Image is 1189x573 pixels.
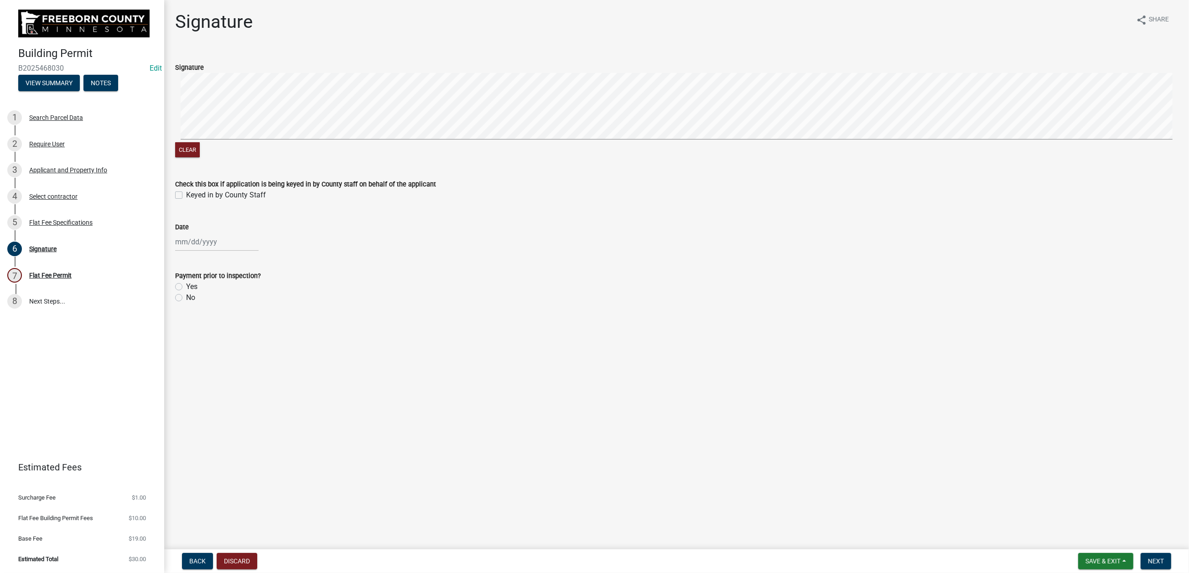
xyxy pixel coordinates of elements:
[175,224,189,231] label: Date
[175,232,259,251] input: mm/dd/yyyy
[29,114,83,121] div: Search Parcel Data
[7,294,22,309] div: 8
[29,219,93,226] div: Flat Fee Specifications
[7,215,22,230] div: 5
[18,556,58,562] span: Estimated Total
[7,268,22,283] div: 7
[1136,15,1147,26] i: share
[29,193,78,200] div: Select contractor
[150,64,162,72] a: Edit
[18,10,150,37] img: Freeborn County, Minnesota
[1129,11,1176,29] button: shareShare
[18,515,93,521] span: Flat Fee Building Permit Fees
[182,553,213,569] button: Back
[7,242,22,256] div: 6
[175,11,253,33] h1: Signature
[83,80,118,87] wm-modal-confirm: Notes
[18,64,146,72] span: B2025468030
[129,556,146,562] span: $30.00
[18,536,42,542] span: Base Fee
[7,189,22,204] div: 4
[18,80,80,87] wm-modal-confirm: Summary
[1085,558,1121,565] span: Save & Exit
[186,190,266,201] label: Keyed in by County Staff
[29,167,107,173] div: Applicant and Property Info
[18,47,157,60] h4: Building Permit
[29,141,65,147] div: Require User
[7,458,150,476] a: Estimated Fees
[29,246,57,252] div: Signature
[132,495,146,501] span: $1.00
[29,272,72,279] div: Flat Fee Permit
[7,137,22,151] div: 2
[1078,553,1133,569] button: Save & Exit
[1148,558,1164,565] span: Next
[18,495,56,501] span: Surcharge Fee
[189,558,206,565] span: Back
[175,142,200,157] button: Clear
[18,75,80,91] button: View Summary
[150,64,162,72] wm-modal-confirm: Edit Application Number
[129,536,146,542] span: $19.00
[83,75,118,91] button: Notes
[1141,553,1171,569] button: Next
[175,273,261,279] label: Payment prior to inspection?
[186,281,197,292] label: Yes
[129,515,146,521] span: $10.00
[1149,15,1169,26] span: Share
[175,181,436,188] label: Check this box if application is being keyed in by County staff on behalf of the applicant
[175,65,204,71] label: Signature
[186,292,195,303] label: No
[7,110,22,125] div: 1
[7,163,22,177] div: 3
[217,553,257,569] button: Discard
